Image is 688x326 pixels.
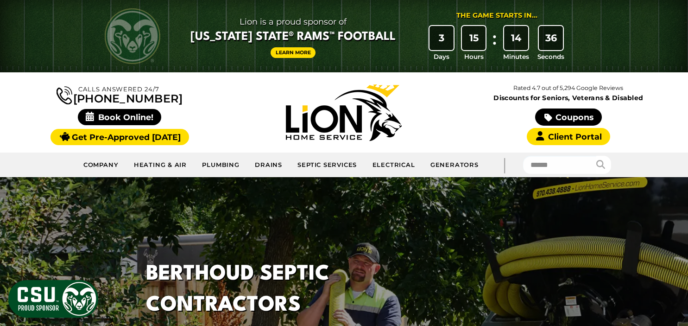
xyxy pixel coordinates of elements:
[504,26,528,50] div: 14
[458,95,679,101] span: Discounts for Seniors, Veterans & Disabled
[76,156,126,174] a: Company
[462,26,486,50] div: 15
[78,109,162,125] span: Book Online!
[290,156,365,174] a: Septic Services
[490,26,499,62] div: :
[503,52,529,61] span: Minutes
[486,153,523,177] div: |
[456,11,537,21] div: The Game Starts in...
[429,26,454,50] div: 3
[105,8,160,64] img: CSU Rams logo
[286,84,402,141] img: Lion Home Service
[539,26,563,50] div: 36
[146,259,483,321] h1: Berthoud Septic Contractors
[464,52,484,61] span: Hours
[271,47,316,58] a: Learn More
[434,52,449,61] span: Days
[537,52,564,61] span: Seconds
[190,14,396,29] span: Lion is a proud sponsor of
[126,156,195,174] a: Heating & Air
[195,156,247,174] a: Plumbing
[456,83,681,93] p: Rated 4.7 out of 5,294 Google Reviews
[190,29,396,45] span: [US_STATE] State® Rams™ Football
[247,156,290,174] a: Drains
[7,279,100,319] img: CSU Sponsor Badge
[535,109,602,126] a: Coupons
[50,129,189,145] a: Get Pre-Approved [DATE]
[423,156,486,174] a: Generators
[365,156,423,174] a: Electrical
[527,128,610,145] a: Client Portal
[57,84,183,104] a: [PHONE_NUMBER]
